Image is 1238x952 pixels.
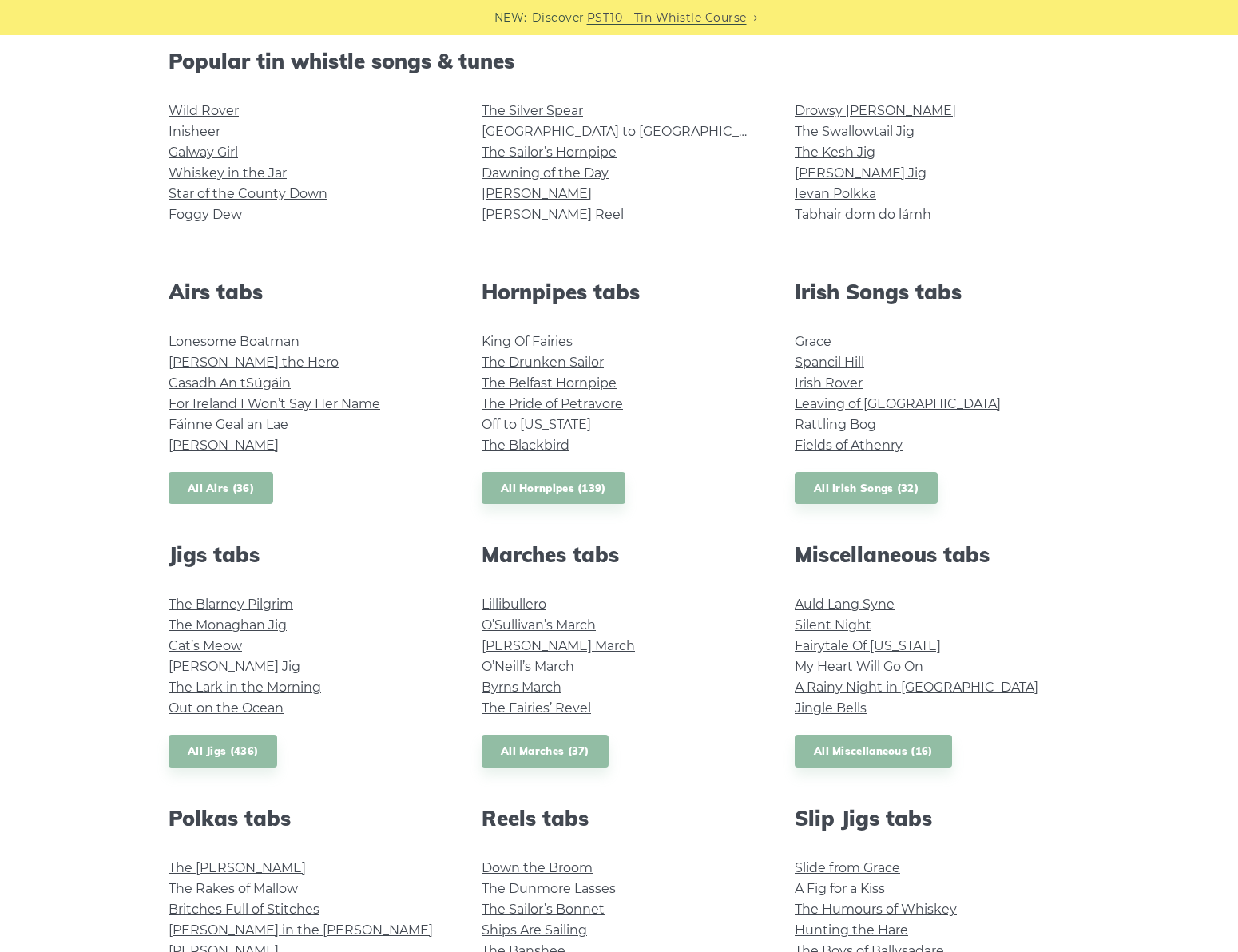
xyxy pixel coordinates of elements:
a: [GEOGRAPHIC_DATA] to [GEOGRAPHIC_DATA] [482,124,776,139]
a: For Ireland I Won’t Say Her Name [169,396,380,411]
a: The Humours of Whiskey [795,902,957,917]
a: Whiskey in the Jar [169,165,287,180]
a: Drowsy [PERSON_NAME] [795,103,956,118]
a: The Fairies’ Revel [482,700,591,716]
a: [PERSON_NAME] March [482,638,635,653]
h2: Irish Songs tabs [795,280,1069,304]
a: King Of Fairies [482,334,573,349]
a: Irish Rover [795,375,863,391]
a: The Blackbird [482,438,569,453]
a: Tabhair dom do lámh [795,207,931,222]
a: All Hornpipes (139) [482,472,625,505]
a: The Rakes of Mallow [169,881,298,896]
h2: Airs tabs [169,280,443,304]
a: The [PERSON_NAME] [169,860,306,875]
h2: Jigs tabs [169,542,443,567]
h2: Reels tabs [482,806,756,831]
a: All Marches (37) [482,735,609,768]
a: The Blarney Pilgrim [169,597,293,612]
a: [PERSON_NAME] the Hero [169,355,339,370]
h2: Marches tabs [482,542,756,567]
a: O’Neill’s March [482,659,574,674]
h2: Hornpipes tabs [482,280,756,304]
a: [PERSON_NAME] Jig [169,659,300,674]
a: The Lark in the Morning [169,680,321,695]
a: Cat’s Meow [169,638,242,653]
a: O’Sullivan’s March [482,617,596,633]
a: A Rainy Night in [GEOGRAPHIC_DATA] [795,680,1038,695]
a: The Monaghan Jig [169,617,287,633]
a: Foggy Dew [169,207,242,222]
a: The Dunmore Lasses [482,881,616,896]
a: Lonesome Boatman [169,334,300,349]
a: Lillibullero [482,597,546,612]
a: Out on the Ocean [169,700,284,716]
a: Auld Lang Syne [795,597,895,612]
a: [PERSON_NAME] [169,438,279,453]
a: Rattling Bog [795,417,876,432]
h2: Popular tin whistle songs & tunes [169,49,1069,73]
a: The Sailor’s Bonnet [482,902,605,917]
a: PST10 - Tin Whistle Course [587,9,747,27]
a: All Miscellaneous (16) [795,735,952,768]
a: The Swallowtail Jig [795,124,915,139]
a: Ships Are Sailing [482,922,587,938]
a: The Belfast Hornpipe [482,375,617,391]
a: The Sailor’s Hornpipe [482,145,617,160]
a: Fairytale Of [US_STATE] [795,638,941,653]
a: Grace [795,334,831,349]
a: Jingle Bells [795,700,867,716]
a: Fáinne Geal an Lae [169,417,288,432]
a: The Kesh Jig [795,145,875,160]
a: [PERSON_NAME] Jig [795,165,927,180]
a: Star of the County Down [169,186,327,201]
a: Casadh An tSúgáin [169,375,291,391]
a: The Silver Spear [482,103,583,118]
a: [PERSON_NAME] Reel [482,207,624,222]
a: Byrns March [482,680,561,695]
a: Silent Night [795,617,871,633]
a: Slide from Grace [795,860,900,875]
a: All Irish Songs (32) [795,472,938,505]
a: A Fig for a Kiss [795,881,885,896]
a: All Airs (36) [169,472,273,505]
a: Hunting the Hare [795,922,908,938]
a: Leaving of [GEOGRAPHIC_DATA] [795,396,1001,411]
span: NEW: [494,9,527,27]
h2: Slip Jigs tabs [795,806,1069,831]
a: My Heart Will Go On [795,659,923,674]
a: The Drunken Sailor [482,355,604,370]
a: Fields of Athenry [795,438,903,453]
a: Spancil Hill [795,355,864,370]
a: Down the Broom [482,860,593,875]
a: Dawning of the Day [482,165,609,180]
h2: Miscellaneous tabs [795,542,1069,567]
a: All Jigs (436) [169,735,277,768]
a: Wild Rover [169,103,239,118]
h2: Polkas tabs [169,806,443,831]
a: Britches Full of Stitches [169,902,319,917]
a: Off to [US_STATE] [482,417,591,432]
a: [PERSON_NAME] in the [PERSON_NAME] [169,922,433,938]
a: Ievan Polkka [795,186,876,201]
a: Inisheer [169,124,220,139]
a: [PERSON_NAME] [482,186,592,201]
a: Galway Girl [169,145,238,160]
a: The Pride of Petravore [482,396,623,411]
span: Discover [532,9,585,27]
